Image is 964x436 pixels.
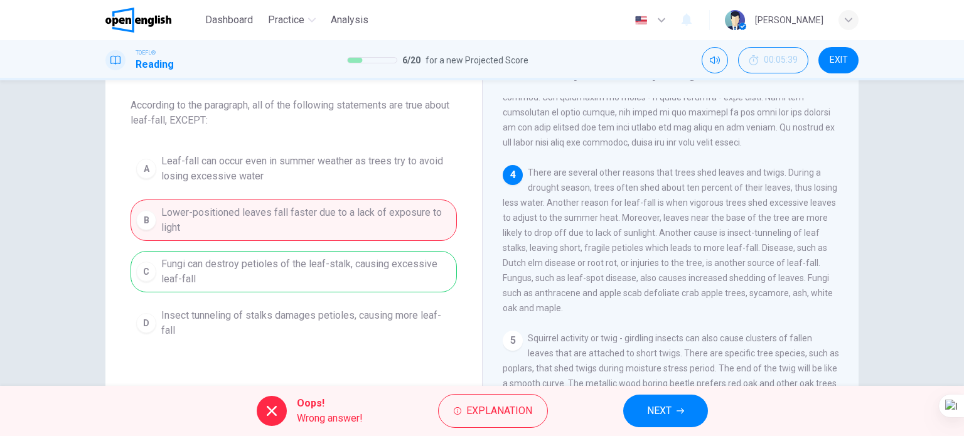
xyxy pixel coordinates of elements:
span: Analysis [331,13,368,28]
span: 6 / 20 [402,53,420,68]
div: 4 [503,165,523,185]
a: OpenEnglish logo [105,8,200,33]
span: Dashboard [205,13,253,28]
span: Wrong answer! [297,411,363,426]
button: Explanation [438,394,548,428]
button: Practice [263,9,321,31]
span: Explanation [466,402,532,420]
img: Profile picture [725,10,745,30]
span: EXIT [830,55,848,65]
span: 00:05:39 [764,55,798,65]
span: TOEFL® [136,48,156,57]
img: OpenEnglish logo [105,8,171,33]
button: 00:05:39 [738,47,808,73]
img: en [633,16,649,25]
button: NEXT [623,395,708,427]
span: for a new Projected Score [426,53,528,68]
button: EXIT [818,47,859,73]
div: Hide [738,47,808,73]
span: Oops! [297,396,363,411]
div: 5 [503,331,523,351]
span: NEXT [647,402,672,420]
div: Mute [702,47,728,73]
span: Practice [268,13,304,28]
h1: Reading [136,57,174,72]
button: Analysis [326,9,373,31]
button: Dashboard [200,9,258,31]
div: [PERSON_NAME] [755,13,823,28]
span: According to the paragraph, all of the following statements are true about leaf-fall, EXCEPT: [131,98,457,128]
span: There are several other reasons that trees shed leaves and twigs. During a drought season, trees ... [503,167,837,313]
